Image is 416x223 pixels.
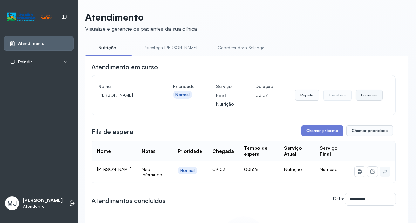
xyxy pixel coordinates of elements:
span: Nutrição [320,167,337,172]
p: 58:57 [256,91,273,100]
a: Nutrição [85,43,130,53]
div: Nome [97,148,111,154]
span: 00h28 [244,167,259,172]
button: Chamar próximo [301,125,343,136]
div: Chegada [212,148,234,154]
div: Serviço Atual [284,145,310,157]
h3: Atendimentos concluídos [92,196,166,205]
a: Atendimento [9,40,68,47]
div: Notas [142,148,155,154]
h4: Prioridade [173,82,194,91]
a: Coordenadora Solange [211,43,270,53]
button: Encerrar [356,90,383,101]
div: Serviço Final [320,145,344,157]
button: Transferir [323,90,352,101]
p: Atendimento [85,11,197,23]
button: Repetir [295,90,319,101]
button: Chamar prioridade [346,125,393,136]
div: Nutrição [284,167,310,172]
h4: Nome [98,82,151,91]
p: Atendente [23,204,63,209]
span: Não Informado [142,167,162,178]
div: Normal [180,168,195,173]
div: Normal [175,92,190,97]
span: Atendimento [18,41,44,46]
img: Logotipo do estabelecimento [7,12,52,22]
a: Psicologa [PERSON_NAME] [137,43,204,53]
div: Prioridade [178,148,202,154]
h4: Duração [256,82,273,91]
span: [PERSON_NAME] [97,167,132,172]
span: 09:03 [212,167,226,172]
h3: Atendimento em curso [92,62,158,71]
p: [PERSON_NAME] [98,91,151,100]
p: Nutrição [216,100,234,108]
h4: Serviço Final [216,82,234,100]
div: Visualize e gerencie os pacientes da sua clínica [85,25,197,32]
h3: Fila de espera [92,127,133,136]
span: Painéis [18,59,33,65]
p: [PERSON_NAME] [23,198,63,204]
div: Tempo de espera [244,145,274,157]
label: Data: [333,196,344,201]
